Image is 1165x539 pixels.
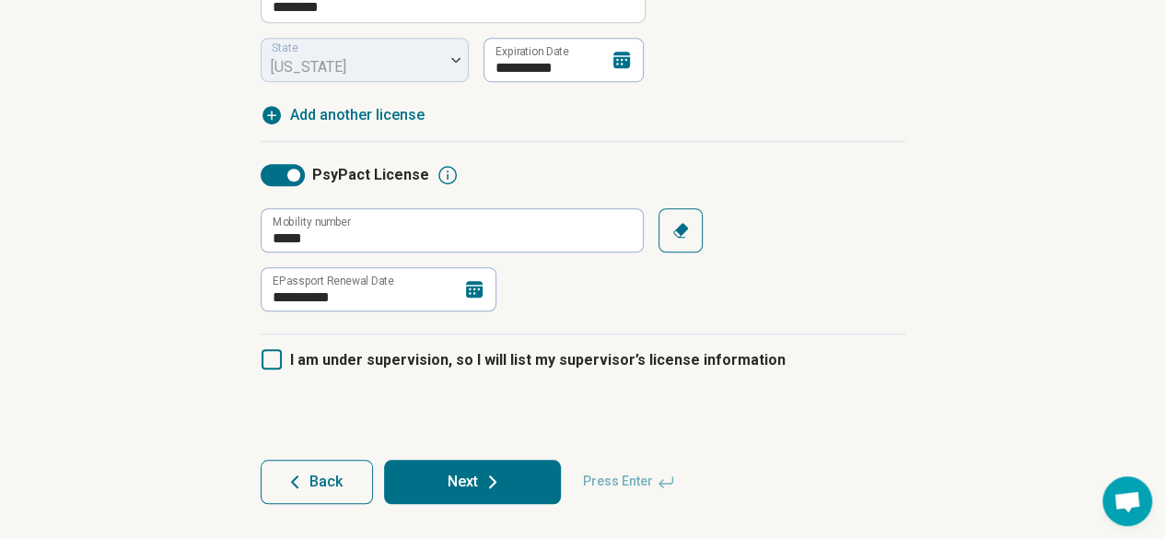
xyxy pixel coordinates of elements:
span: I am under supervision, so I will list my supervisor’s license information [290,351,786,369]
span: Press Enter [572,460,686,504]
button: Back [261,460,373,504]
span: Add another license [290,104,425,126]
div: Open chat [1102,476,1152,526]
span: PsyPact License [312,164,429,186]
button: Next [384,460,561,504]
button: Add another license [261,104,425,126]
span: Back [309,475,343,489]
